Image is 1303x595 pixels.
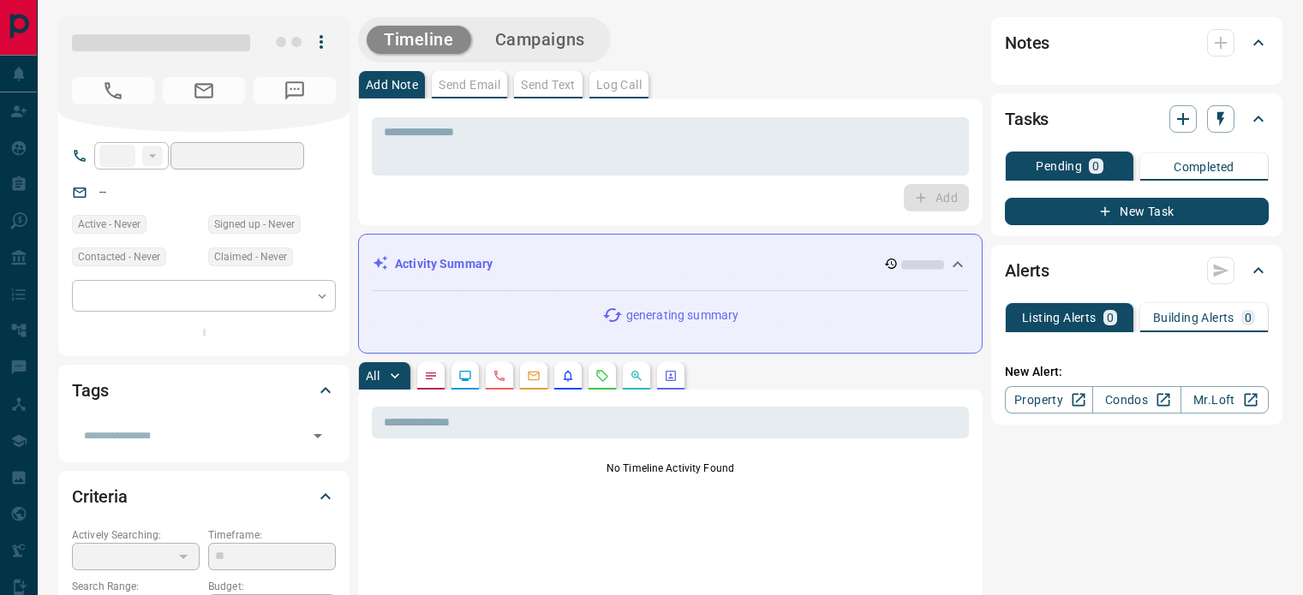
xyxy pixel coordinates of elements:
[72,527,200,543] p: Actively Searching:
[78,216,140,233] span: Active - Never
[1153,312,1234,324] p: Building Alerts
[72,370,336,411] div: Tags
[1180,386,1269,414] a: Mr.Loft
[72,483,128,510] h2: Criteria
[1092,160,1099,172] p: 0
[1245,312,1252,324] p: 0
[478,26,602,54] button: Campaigns
[72,476,336,517] div: Criteria
[1107,312,1114,324] p: 0
[214,216,295,233] span: Signed up - Never
[561,369,575,383] svg: Listing Alerts
[254,77,336,104] span: No Number
[458,369,472,383] svg: Lead Browsing Activity
[72,377,108,404] h2: Tags
[493,369,506,383] svg: Calls
[306,424,330,448] button: Open
[366,79,418,91] p: Add Note
[1005,98,1269,140] div: Tasks
[1005,386,1093,414] a: Property
[72,77,154,104] span: No Number
[1005,105,1049,133] h2: Tasks
[1005,22,1269,63] div: Notes
[1174,161,1234,173] p: Completed
[208,527,336,543] p: Timeframe:
[395,255,493,273] p: Activity Summary
[626,306,738,324] p: generating summary
[367,26,471,54] button: Timeline
[664,369,678,383] svg: Agent Actions
[630,369,643,383] svg: Opportunities
[1005,250,1269,291] div: Alerts
[1005,363,1269,381] p: New Alert:
[373,248,968,280] div: Activity Summary
[208,579,336,594] p: Budget:
[214,248,287,265] span: Claimed - Never
[1036,160,1082,172] p: Pending
[1022,312,1097,324] p: Listing Alerts
[527,369,541,383] svg: Emails
[78,248,160,265] span: Contacted - Never
[1005,198,1269,225] button: New Task
[424,369,438,383] svg: Notes
[72,579,200,594] p: Search Range:
[1005,29,1049,57] h2: Notes
[366,370,380,382] p: All
[595,369,609,383] svg: Requests
[372,461,969,476] p: No Timeline Activity Found
[1092,386,1180,414] a: Condos
[99,185,106,199] a: --
[163,77,245,104] span: No Email
[1005,257,1049,284] h2: Alerts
